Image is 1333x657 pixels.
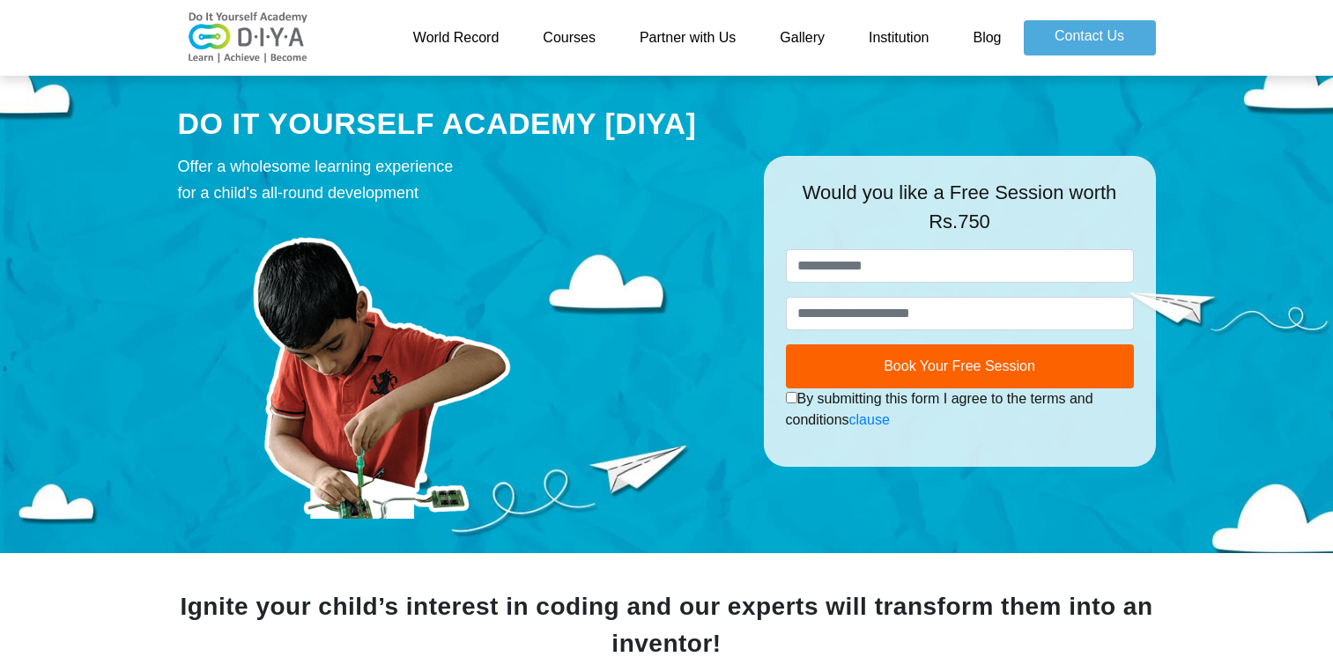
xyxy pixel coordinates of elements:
[178,11,319,64] img: logo-v2.png
[178,215,583,519] img: course-prod.png
[521,20,618,55] a: Courses
[391,20,522,55] a: World Record
[847,20,951,55] a: Institution
[951,20,1023,55] a: Blog
[758,20,847,55] a: Gallery
[618,20,758,55] a: Partner with Us
[786,178,1134,249] div: Would you like a Free Session worth Rs.750
[1024,20,1156,55] a: Contact Us
[786,388,1134,431] div: By submitting this form I agree to the terms and conditions
[884,358,1035,373] span: Book Your Free Session
[849,412,890,427] a: clause
[178,103,737,145] div: DO IT YOURSELF ACADEMY [DIYA]
[786,344,1134,388] button: Book Your Free Session
[178,153,737,206] div: Offer a wholesome learning experience for a child's all-round development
